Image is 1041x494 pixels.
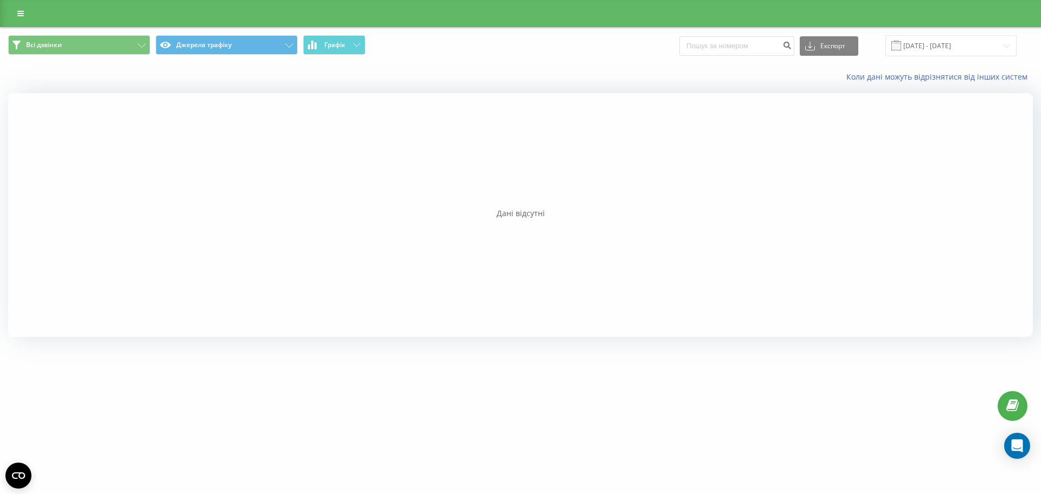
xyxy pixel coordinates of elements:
[303,35,365,55] button: Графік
[800,36,858,56] button: Експорт
[156,35,298,55] button: Джерела трафіку
[679,36,794,56] input: Пошук за номером
[324,41,345,49] span: Графік
[846,71,1033,82] a: Коли дані можуть відрізнятися вiд інших систем
[5,463,31,489] button: Open CMP widget
[26,41,62,49] span: Всі дзвінки
[8,208,1033,219] div: Дані відсутні
[1004,433,1030,459] div: Open Intercom Messenger
[8,35,150,55] button: Всі дзвінки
